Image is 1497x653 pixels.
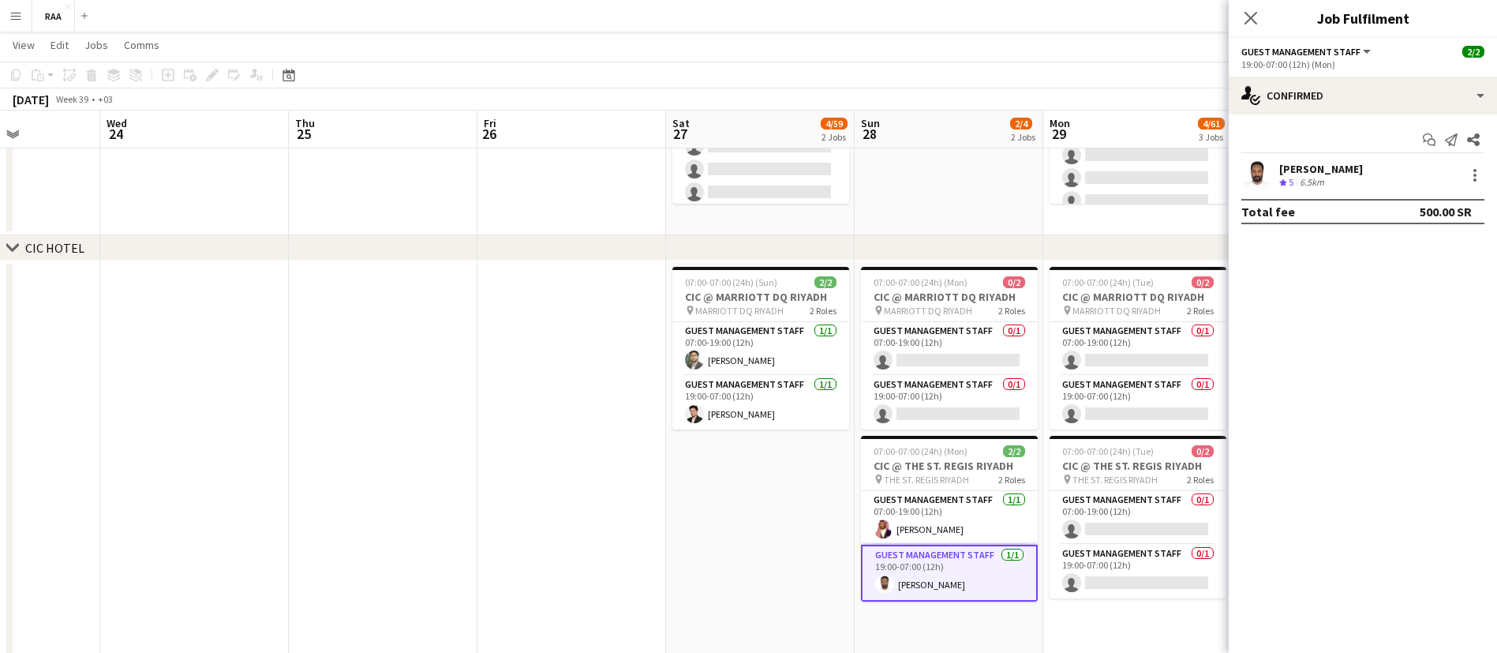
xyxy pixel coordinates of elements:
app-card-role: Guest Management Staff1/119:00-07:00 (12h)[PERSON_NAME] [672,376,849,430]
app-card-role: Guest Management Staff1/119:00-07:00 (12h)[PERSON_NAME] [861,545,1038,602]
a: Jobs [78,35,114,55]
a: Comms [118,35,166,55]
button: Guest Management Staff [1241,46,1373,58]
div: [DATE] [13,92,49,107]
span: 27 [670,125,690,143]
div: Confirmed [1229,77,1497,114]
span: Wed [107,116,127,130]
app-card-role: Guest Management Staff0/119:00-07:00 (12h) [861,376,1038,430]
app-card-role: Guest Management Staff0/119:00-07:00 (12h) [1050,545,1226,599]
span: Guest Management Staff [1241,46,1360,58]
app-job-card: 07:00-07:00 (24h) (Mon)0/2CIC @ MARRIOTT DQ RIYADH MARRIOTT DQ RIYADH2 RolesGuest Management Staf... [861,267,1038,430]
span: MARRIOTT DQ RIYADH [695,305,784,317]
span: View [13,38,35,52]
span: 07:00-07:00 (24h) (Mon) [874,276,967,288]
span: 29 [1047,125,1070,143]
h3: CIC @ MARRIOTT DQ RIYADH [672,290,849,304]
span: 24 [104,125,127,143]
span: 2/2 [814,276,836,288]
span: THE ST. REGIS RIYADH [1072,474,1158,486]
span: 25 [293,125,315,143]
span: 2 Roles [1187,474,1214,486]
span: MARRIOTT DQ RIYADH [884,305,972,317]
span: Mon [1050,116,1070,130]
span: Edit [51,38,69,52]
span: 2 Roles [998,474,1025,486]
span: 07:00-07:00 (24h) (Mon) [874,445,967,457]
button: RAA [32,1,75,32]
h3: Job Fulfilment [1229,8,1497,28]
app-job-card: 07:00-07:00 (24h) (Mon)2/2CIC @ THE ST. REGIS RIYADH THE ST. REGIS RIYADH2 RolesGuest Management ... [861,436,1038,602]
span: 26 [481,125,496,143]
span: Sun [861,116,880,130]
div: 2 Jobs [821,131,847,143]
h3: CIC @ THE ST. REGIS RIYADH [861,459,1038,473]
div: 2 Jobs [1011,131,1035,143]
span: 5 [1289,176,1293,188]
a: View [6,35,41,55]
app-job-card: 07:00-07:00 (24h) (Tue)0/2CIC @ MARRIOTT DQ RIYADH MARRIOTT DQ RIYADH2 RolesGuest Management Staf... [1050,267,1226,430]
span: 0/2 [1192,276,1214,288]
app-card-role: Guest Management Staff0/107:00-19:00 (12h) [861,322,1038,376]
app-job-card: 07:00-07:00 (24h) (Tue)0/2CIC @ THE ST. REGIS RIYADH THE ST. REGIS RIYADH2 RolesGuest Management ... [1050,436,1226,599]
a: Edit [44,35,75,55]
div: +03 [98,93,113,105]
span: 2/2 [1462,46,1484,58]
h3: CIC @ MARRIOTT DQ RIYADH [1050,290,1226,304]
app-card-role: Guest Management Staff1/107:00-19:00 (12h)[PERSON_NAME] [861,491,1038,545]
app-card-role: Guest Management Staff0/107:00-19:00 (12h) [1050,491,1226,545]
span: Jobs [84,38,108,52]
span: Fri [484,116,496,130]
span: 07:00-07:00 (24h) (Tue) [1062,276,1154,288]
span: 2 Roles [1187,305,1214,317]
span: Comms [124,38,159,52]
span: THE ST. REGIS RIYADH [884,474,969,486]
span: 4/59 [821,118,848,129]
div: Total fee [1241,204,1295,220]
span: 0/2 [1003,276,1025,288]
span: MARRIOTT DQ RIYADH [1072,305,1161,317]
span: 07:00-07:00 (24h) (Sun) [685,276,777,288]
h3: CIC @ THE ST. REGIS RIYADH [1050,459,1226,473]
app-card-role: Guest Management Staff1/107:00-19:00 (12h)[PERSON_NAME] [672,322,849,376]
span: 2 Roles [998,305,1025,317]
span: Sat [672,116,690,130]
app-card-role: Guest Management Staff0/119:00-07:00 (12h) [1050,376,1226,430]
div: 6.5km [1297,176,1327,190]
div: 19:00-07:00 (12h) (Mon) [1241,58,1484,70]
span: 4/61 [1198,118,1225,129]
div: [PERSON_NAME] [1279,162,1363,176]
span: 0/2 [1192,445,1214,457]
span: Thu [295,116,315,130]
span: 07:00-07:00 (24h) (Tue) [1062,445,1154,457]
app-job-card: 07:00-07:00 (24h) (Sun)2/2CIC @ MARRIOTT DQ RIYADH MARRIOTT DQ RIYADH2 RolesGuest Management Staf... [672,267,849,430]
span: 2/2 [1003,445,1025,457]
app-card-role: Guest Management Staff0/107:00-19:00 (12h) [1050,322,1226,376]
div: 500.00 SR [1420,204,1472,220]
div: 3 Jobs [1199,131,1224,143]
h3: CIC @ MARRIOTT DQ RIYADH [861,290,1038,304]
span: 2/4 [1010,118,1032,129]
div: CIC HOTEL [25,240,84,256]
span: Week 39 [52,93,92,105]
span: 28 [859,125,880,143]
span: 2 Roles [810,305,836,317]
